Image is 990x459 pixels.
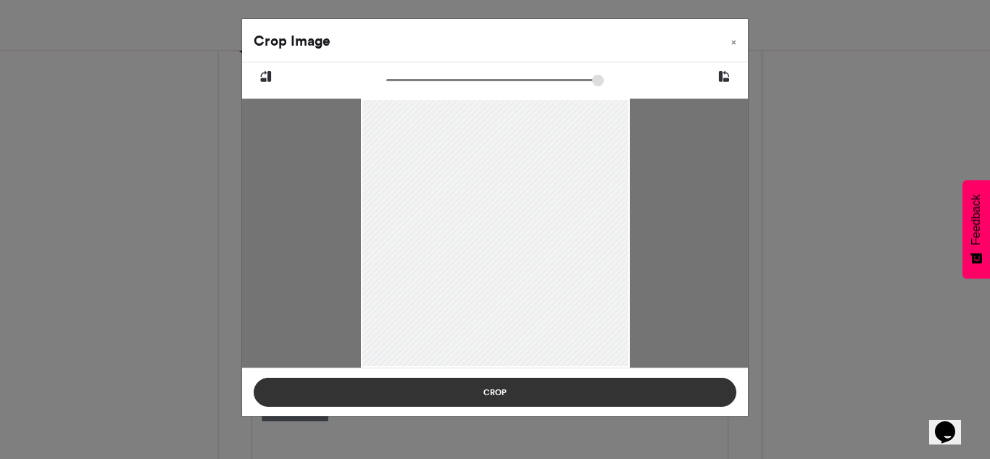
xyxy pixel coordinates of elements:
button: Crop [254,378,736,407]
button: Close [720,19,748,59]
button: Feedback - Show survey [962,180,990,278]
iframe: chat widget [929,401,976,444]
span: × [731,38,736,46]
span: Feedback [970,194,983,245]
h4: Crop Image [254,30,330,51]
